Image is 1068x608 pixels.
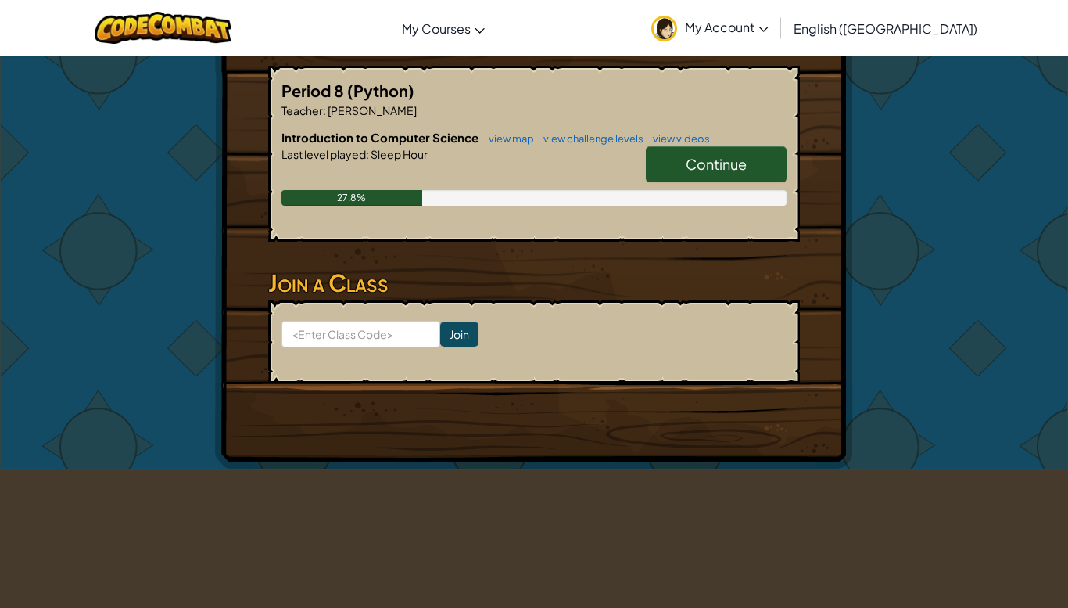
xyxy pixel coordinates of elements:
span: English ([GEOGRAPHIC_DATA]) [794,20,977,37]
h3: Join a Class [268,265,800,300]
span: Sleep Hour [369,147,428,161]
img: CodeCombat logo [95,12,231,44]
span: Teacher [281,103,323,117]
a: My Account [643,3,776,52]
a: English ([GEOGRAPHIC_DATA]) [786,7,985,49]
a: view map [481,132,534,145]
span: Introduction to Computer Science [281,130,481,145]
span: My Account [685,19,769,35]
span: Period 8 [281,81,347,100]
span: My Courses [402,20,471,37]
input: <Enter Class Code> [281,321,440,347]
input: Join [440,322,478,347]
span: Last level played [281,147,366,161]
span: Continue [686,155,747,173]
span: (Python) [347,81,414,100]
span: [PERSON_NAME] [326,103,417,117]
div: 27.8% [281,190,422,206]
img: avatar [651,16,677,41]
a: My Courses [394,7,493,49]
a: view challenge levels [536,132,643,145]
a: view videos [645,132,710,145]
span: : [366,147,369,161]
span: : [323,103,326,117]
